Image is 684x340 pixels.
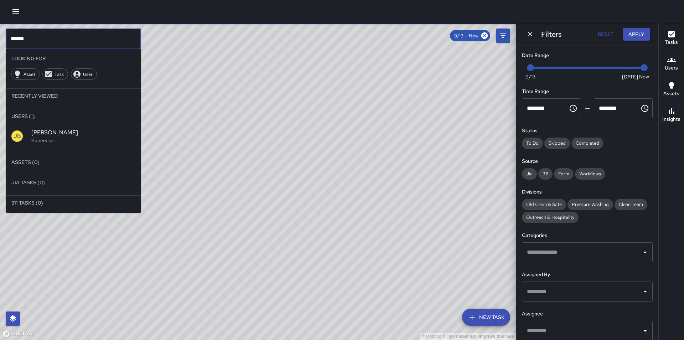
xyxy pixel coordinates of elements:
[6,89,141,103] li: Recently Viewed
[554,168,574,180] div: Form
[496,29,510,43] button: Filters
[6,175,141,190] li: Jia Tasks (0)
[615,199,647,210] div: Clean Team
[566,101,580,115] button: Choose time, selected time is 12:00 AM
[522,271,653,279] h6: Assigned By
[663,90,679,98] h6: Assets
[462,309,510,326] button: New Task
[615,201,647,207] span: Clean Team
[31,128,135,137] span: [PERSON_NAME]
[31,137,135,144] p: Supervisor
[639,73,649,80] span: Now
[79,71,97,77] span: User
[659,77,684,103] button: Assets
[522,127,653,135] h6: Status
[522,212,579,223] div: Outreach & Hospitality
[42,68,68,80] div: Task
[522,199,566,210] div: Old Clean & Safe
[6,109,141,123] li: Users (1)
[525,29,535,40] button: Dismiss
[640,247,650,257] button: Open
[544,138,570,149] div: Skipped
[541,29,561,40] h6: Filters
[665,64,678,72] h6: Users
[554,171,574,177] span: Form
[522,171,537,177] span: Jia
[623,28,650,41] button: Apply
[6,123,141,149] div: JB[PERSON_NAME]Supervisor
[522,232,653,239] h6: Categories
[638,101,652,115] button: Choose time, selected time is 11:59 PM
[640,326,650,336] button: Open
[659,26,684,51] button: Tasks
[622,73,638,80] span: [DATE]
[571,138,603,149] div: Completed
[522,88,653,96] h6: Time Range
[662,115,680,123] h6: Insights
[640,287,650,297] button: Open
[525,73,535,80] span: 9/13
[522,188,653,196] h6: Divisions
[522,310,653,318] h6: Assignee
[522,140,543,146] span: To Do
[522,52,653,60] h6: Date Range
[20,71,39,77] span: Asset
[594,28,617,41] button: Reset
[71,68,97,80] div: User
[14,132,21,140] p: JB
[522,138,543,149] div: To Do
[571,140,603,146] span: Completed
[659,51,684,77] button: Users
[568,201,613,207] span: Pressure Washing
[6,51,141,66] li: Looking For
[665,38,678,46] h6: Tasks
[522,158,653,165] h6: Source
[6,155,141,169] li: Assets (0)
[51,71,68,77] span: Task
[575,168,605,180] div: Workflows
[544,140,570,146] span: Skipped
[522,168,537,180] div: Jia
[568,199,613,210] div: Pressure Washing
[11,68,40,80] div: Asset
[538,168,553,180] div: 311
[6,196,141,210] li: 311 Tasks (0)
[659,103,684,128] button: Insights
[522,201,566,207] span: Old Clean & Safe
[538,171,553,177] span: 311
[522,214,579,220] span: Outreach & Hospitality
[450,33,483,39] span: 9/13 — Now
[575,171,605,177] span: Workflows
[450,30,490,41] div: 9/13 — Now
